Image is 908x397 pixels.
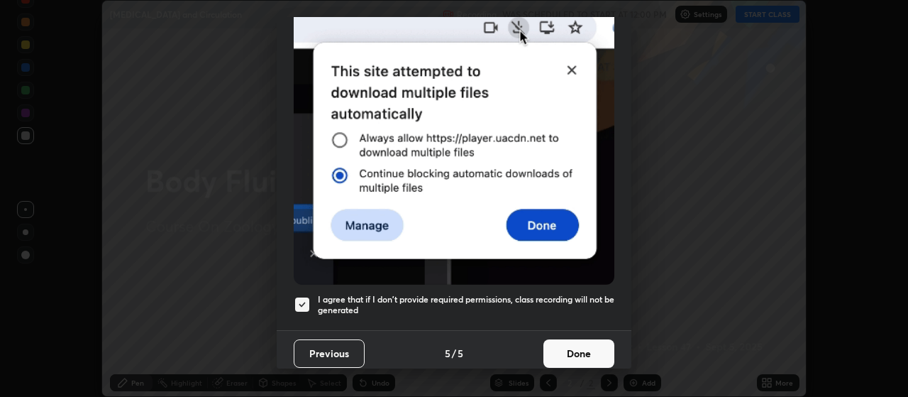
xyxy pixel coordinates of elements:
button: Previous [294,339,365,368]
h4: 5 [445,346,450,361]
h5: I agree that if I don't provide required permissions, class recording will not be generated [318,294,614,316]
h4: / [452,346,456,361]
h4: 5 [458,346,463,361]
button: Done [543,339,614,368]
